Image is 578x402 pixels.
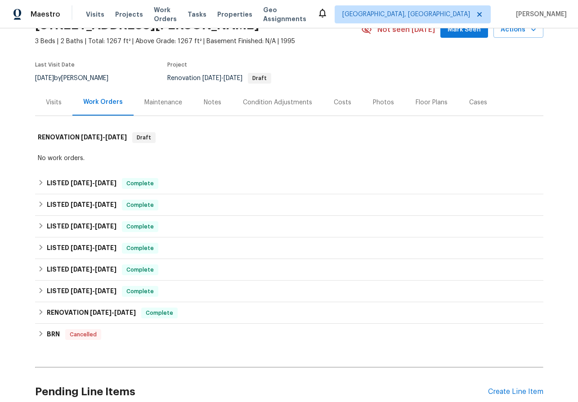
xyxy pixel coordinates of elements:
[95,223,116,229] span: [DATE]
[35,62,75,67] span: Last Visit Date
[35,123,543,152] div: RENOVATION [DATE]-[DATE]Draft
[71,288,116,294] span: -
[81,134,127,140] span: -
[512,10,567,19] span: [PERSON_NAME]
[35,216,543,237] div: LISTED [DATE]-[DATE]Complete
[35,259,543,281] div: LISTED [DATE]-[DATE]Complete
[243,98,312,107] div: Condition Adjustments
[31,10,60,19] span: Maestro
[71,223,92,229] span: [DATE]
[144,98,182,107] div: Maintenance
[71,245,92,251] span: [DATE]
[448,24,481,36] span: Mark Seen
[71,288,92,294] span: [DATE]
[142,308,177,317] span: Complete
[123,287,157,296] span: Complete
[47,308,136,318] h6: RENOVATION
[263,5,306,23] span: Geo Assignments
[90,309,112,316] span: [DATE]
[35,75,54,81] span: [DATE]
[46,98,62,107] div: Visits
[249,76,270,81] span: Draft
[416,98,448,107] div: Floor Plans
[469,98,487,107] div: Cases
[35,302,543,324] div: RENOVATION [DATE]-[DATE]Complete
[373,98,394,107] div: Photos
[123,179,157,188] span: Complete
[71,180,116,186] span: -
[71,201,92,208] span: [DATE]
[133,133,155,142] span: Draft
[95,288,116,294] span: [DATE]
[224,75,242,81] span: [DATE]
[123,201,157,210] span: Complete
[47,243,116,254] h6: LISTED
[202,75,242,81] span: -
[95,245,116,251] span: [DATE]
[35,21,259,30] h2: [STREET_ADDRESS][PERSON_NAME]
[35,237,543,259] div: LISTED [DATE]-[DATE]Complete
[95,180,116,186] span: [DATE]
[115,10,143,19] span: Projects
[188,11,206,18] span: Tasks
[81,134,103,140] span: [DATE]
[95,266,116,272] span: [DATE]
[71,245,116,251] span: -
[47,221,116,232] h6: LISTED
[38,154,541,163] div: No work orders.
[35,194,543,216] div: LISTED [DATE]-[DATE]Complete
[493,22,543,38] button: Actions
[86,10,104,19] span: Visits
[35,73,119,84] div: by [PERSON_NAME]
[105,134,127,140] span: [DATE]
[204,98,221,107] div: Notes
[114,309,136,316] span: [DATE]
[167,62,187,67] span: Project
[501,24,536,36] span: Actions
[47,286,116,297] h6: LISTED
[217,10,252,19] span: Properties
[154,5,177,23] span: Work Orders
[71,201,116,208] span: -
[71,266,116,272] span: -
[71,180,92,186] span: [DATE]
[66,330,100,339] span: Cancelled
[38,132,127,143] h6: RENOVATION
[83,98,123,107] div: Work Orders
[377,25,435,34] span: Not seen [DATE]
[440,22,488,38] button: Mark Seen
[342,10,470,19] span: [GEOGRAPHIC_DATA], [GEOGRAPHIC_DATA]
[35,37,361,46] span: 3 Beds | 2 Baths | Total: 1267 ft² | Above Grade: 1267 ft² | Basement Finished: N/A | 1995
[488,388,543,396] div: Create Line Item
[47,200,116,210] h6: LISTED
[95,201,116,208] span: [DATE]
[35,324,543,345] div: BRN Cancelled
[47,329,60,340] h6: BRN
[123,222,157,231] span: Complete
[334,98,351,107] div: Costs
[123,265,157,274] span: Complete
[90,309,136,316] span: -
[47,178,116,189] h6: LISTED
[167,75,271,81] span: Renovation
[47,264,116,275] h6: LISTED
[123,244,157,253] span: Complete
[71,223,116,229] span: -
[71,266,92,272] span: [DATE]
[35,281,543,302] div: LISTED [DATE]-[DATE]Complete
[202,75,221,81] span: [DATE]
[35,173,543,194] div: LISTED [DATE]-[DATE]Complete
